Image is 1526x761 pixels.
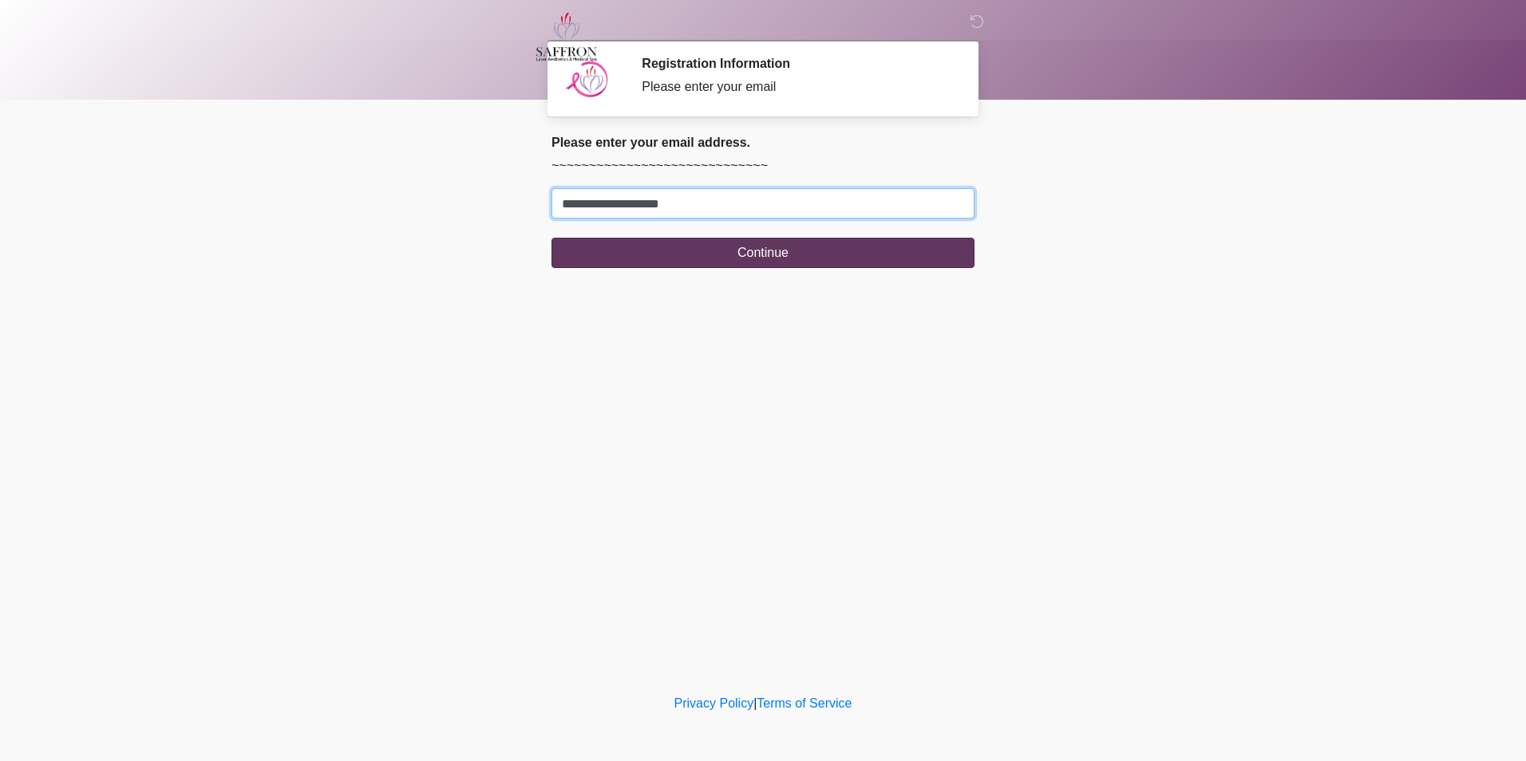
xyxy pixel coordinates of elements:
div: Please enter your email [642,77,951,97]
img: Saffron Laser Aesthetics and Medical Spa Logo [536,12,598,61]
a: | [753,696,757,710]
button: Continue [551,238,975,268]
h2: Please enter your email address. [551,135,975,150]
img: Agent Avatar [563,56,611,104]
a: Terms of Service [757,696,852,710]
p: ~~~~~~~~~~~~~~~~~~~~~~~~~~~~~ [551,156,975,175]
a: Privacy Policy [674,696,754,710]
